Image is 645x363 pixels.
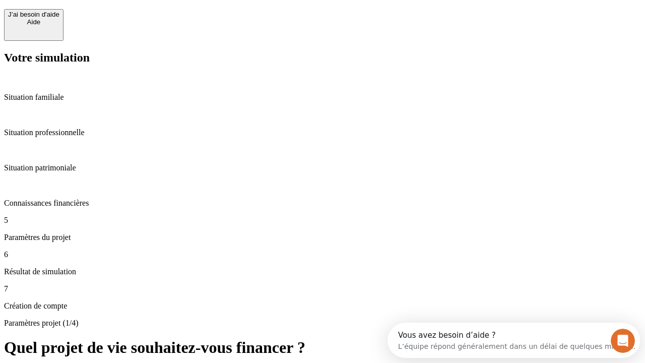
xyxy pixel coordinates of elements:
[4,9,63,41] button: J’ai besoin d'aideAide
[4,338,641,357] h1: Quel projet de vie souhaitez-vous financer ?
[8,11,59,18] div: J’ai besoin d'aide
[4,284,641,293] p: 7
[4,250,641,259] p: 6
[4,216,641,225] p: 5
[4,199,641,208] p: Connaissances financières
[4,4,278,32] div: Ouvrir le Messenger Intercom
[388,323,640,358] iframe: Intercom live chat discovery launcher
[4,51,641,65] h2: Votre simulation
[4,93,641,102] p: Situation familiale
[4,301,641,311] p: Création de compte
[4,233,641,242] p: Paramètres du projet
[11,9,248,17] div: Vous avez besoin d’aide ?
[4,163,641,172] p: Situation patrimoniale
[4,267,641,276] p: Résultat de simulation
[8,18,59,26] div: Aide
[11,17,248,27] div: L’équipe répond généralement dans un délai de quelques minutes.
[4,319,641,328] p: Paramètres projet (1/4)
[611,329,635,353] iframe: Intercom live chat
[4,128,641,137] p: Situation professionnelle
